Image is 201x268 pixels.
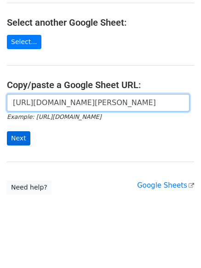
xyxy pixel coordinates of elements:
[7,79,194,90] h4: Copy/paste a Google Sheet URL:
[7,94,190,112] input: Paste your Google Sheet URL here
[7,35,41,49] a: Select...
[7,180,52,195] a: Need help?
[7,131,30,145] input: Next
[137,181,194,190] a: Google Sheets
[155,224,201,268] iframe: Chat Widget
[7,113,101,120] small: Example: [URL][DOMAIN_NAME]
[7,17,194,28] h4: Select another Google Sheet:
